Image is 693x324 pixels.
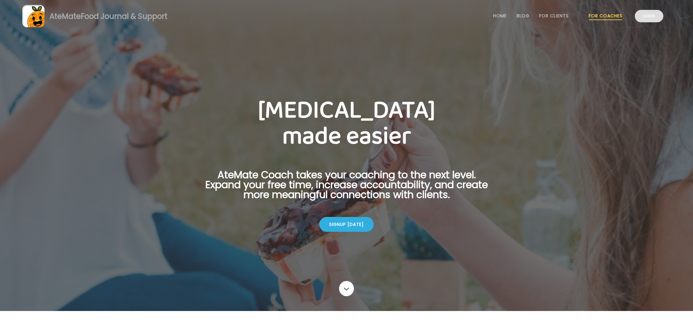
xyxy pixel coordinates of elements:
[81,11,167,21] span: Food Journal & Support
[517,13,529,18] a: Blog
[589,13,622,18] a: For Coaches
[196,97,497,149] h1: [MEDICAL_DATA] made easier
[539,13,569,18] a: For Clients
[493,13,507,18] a: Home
[319,217,374,232] div: Signup [DATE]
[45,11,167,22] div: AteMate
[196,170,497,207] p: AteMate Coach takes your coaching to the next level. Expand your free time, increase accountabili...
[635,10,663,22] a: Login
[22,5,671,27] a: AteMateFood Journal & Support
